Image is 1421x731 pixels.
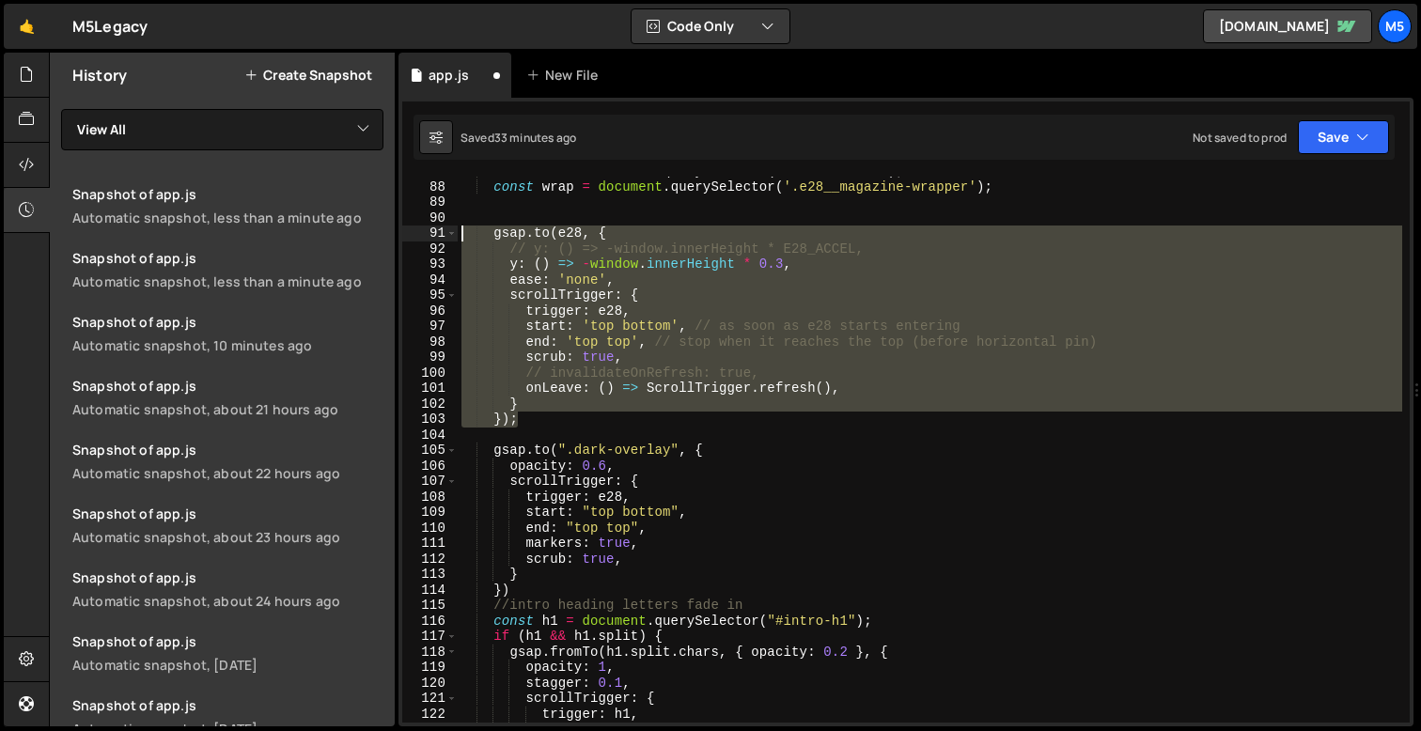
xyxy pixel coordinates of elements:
a: Snapshot of app.js Automatic snapshot, about 21 hours ago [61,365,395,429]
div: Saved [461,130,576,146]
a: Snapshot of app.jsAutomatic snapshot, less than a minute ago [61,174,395,238]
div: 99 [402,350,458,365]
a: Snapshot of app.jsAutomatic snapshot, less than a minute ago [61,238,395,302]
div: 33 minutes ago [494,130,576,146]
a: Snapshot of app.js Automatic snapshot, [DATE] [61,621,395,685]
a: M5 [1378,9,1412,43]
div: 110 [402,521,458,537]
div: M5Legacy [72,15,148,38]
div: 104 [402,428,458,443]
div: 105 [402,443,458,459]
div: 121 [402,691,458,707]
div: 107 [402,474,458,490]
div: 95 [402,288,458,303]
a: Snapshot of app.js Automatic snapshot, about 22 hours ago [61,429,395,493]
div: 106 [402,459,458,474]
div: app.js [429,66,469,85]
div: 96 [402,303,458,319]
div: Snapshot of app.js [72,568,383,586]
div: Automatic snapshot, less than a minute ago [72,272,383,290]
h2: History [72,65,127,86]
div: 92 [402,241,458,257]
div: Automatic snapshot, about 23 hours ago [72,528,383,546]
a: Snapshot of app.js Automatic snapshot, 10 minutes ago [61,302,395,365]
div: 118 [402,645,458,661]
div: 98 [402,334,458,350]
div: 114 [402,583,458,599]
div: 101 [402,381,458,397]
div: Not saved to prod [1193,130,1287,146]
div: 97 [402,319,458,334]
div: 91 [402,226,458,241]
div: Snapshot of app.js [72,249,383,267]
div: 108 [402,490,458,505]
div: 94 [402,272,458,288]
div: Automatic snapshot, about 21 hours ago [72,400,383,418]
div: Snapshot of app.js [72,185,383,203]
div: 116 [402,614,458,630]
a: [DOMAIN_NAME] [1203,9,1372,43]
div: 88 [402,179,458,195]
div: 109 [402,505,458,521]
div: 111 [402,536,458,552]
div: New File [526,66,605,85]
div: 90 [402,210,458,226]
div: Snapshot of app.js [72,441,383,459]
div: 103 [402,412,458,428]
div: Automatic snapshot, about 22 hours ago [72,464,383,482]
a: Snapshot of app.js Automatic snapshot, about 23 hours ago [61,493,395,557]
div: Automatic snapshot, about 24 hours ago [72,592,383,610]
div: Snapshot of app.js [72,377,383,395]
a: 🤙 [4,4,50,49]
div: 117 [402,629,458,645]
div: Automatic snapshot, 10 minutes ago [72,336,383,354]
div: Snapshot of app.js [72,632,383,650]
div: Automatic snapshot, less than a minute ago [72,209,383,226]
div: 93 [402,257,458,272]
button: Code Only [632,9,789,43]
div: Snapshot of app.js [72,696,383,714]
div: 102 [402,397,458,412]
div: Snapshot of app.js [72,505,383,522]
div: 120 [402,676,458,692]
div: 112 [402,552,458,568]
div: 89 [402,194,458,210]
a: Snapshot of app.js Automatic snapshot, about 24 hours ago [61,557,395,621]
div: 100 [402,365,458,381]
button: Create Snapshot [244,68,372,83]
div: Snapshot of app.js [72,313,383,331]
button: Save [1298,120,1389,154]
div: 115 [402,598,458,614]
div: 122 [402,707,458,723]
div: 113 [402,567,458,583]
div: Automatic snapshot, [DATE] [72,656,383,674]
div: 119 [402,660,458,676]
